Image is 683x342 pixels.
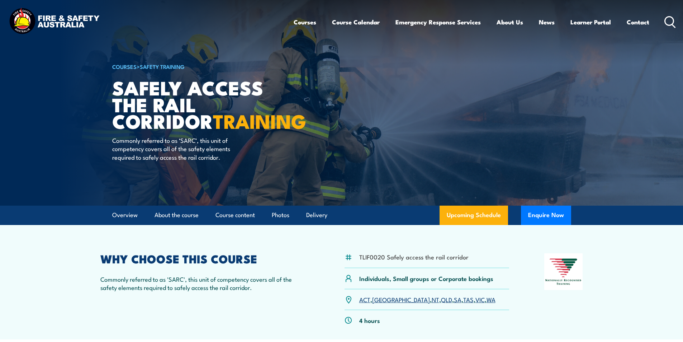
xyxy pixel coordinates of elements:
a: Safety Training [140,62,185,70]
li: TLIF0020 Safely access the rail corridor [359,253,469,261]
a: About Us [497,13,523,32]
strong: TRAINING [213,106,306,135]
a: Course Calendar [332,13,380,32]
a: ACT [359,295,370,304]
a: Contact [627,13,649,32]
a: COURSES [112,62,137,70]
a: Course content [215,206,255,225]
h2: WHY CHOOSE THIS COURSE [100,253,310,263]
button: Enquire Now [521,206,571,225]
a: TAS [463,295,474,304]
p: , , , , , , , [359,295,495,304]
a: Upcoming Schedule [440,206,508,225]
a: VIC [475,295,485,304]
a: [GEOGRAPHIC_DATA] [372,295,430,304]
a: Learner Portal [570,13,611,32]
a: Overview [112,206,138,225]
a: About the course [155,206,199,225]
a: QLD [441,295,452,304]
p: Individuals, Small groups or Corporate bookings [359,274,493,282]
p: 4 hours [359,316,380,324]
p: Commonly referred to as ‘SARC’, this unit of competency covers all of the safety elements require... [112,136,243,161]
a: WA [487,295,495,304]
a: Courses [294,13,316,32]
a: Delivery [306,206,327,225]
a: Emergency Response Services [395,13,481,32]
a: Photos [272,206,289,225]
img: Nationally Recognised Training logo. [544,253,583,290]
h6: > [112,62,289,71]
p: Commonly referred to as 'SARC', this unit of competency covers all of the safety elements require... [100,275,310,292]
a: SA [454,295,461,304]
a: NT [432,295,439,304]
h1: Safely Access the Rail Corridor [112,79,289,129]
a: News [539,13,555,32]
